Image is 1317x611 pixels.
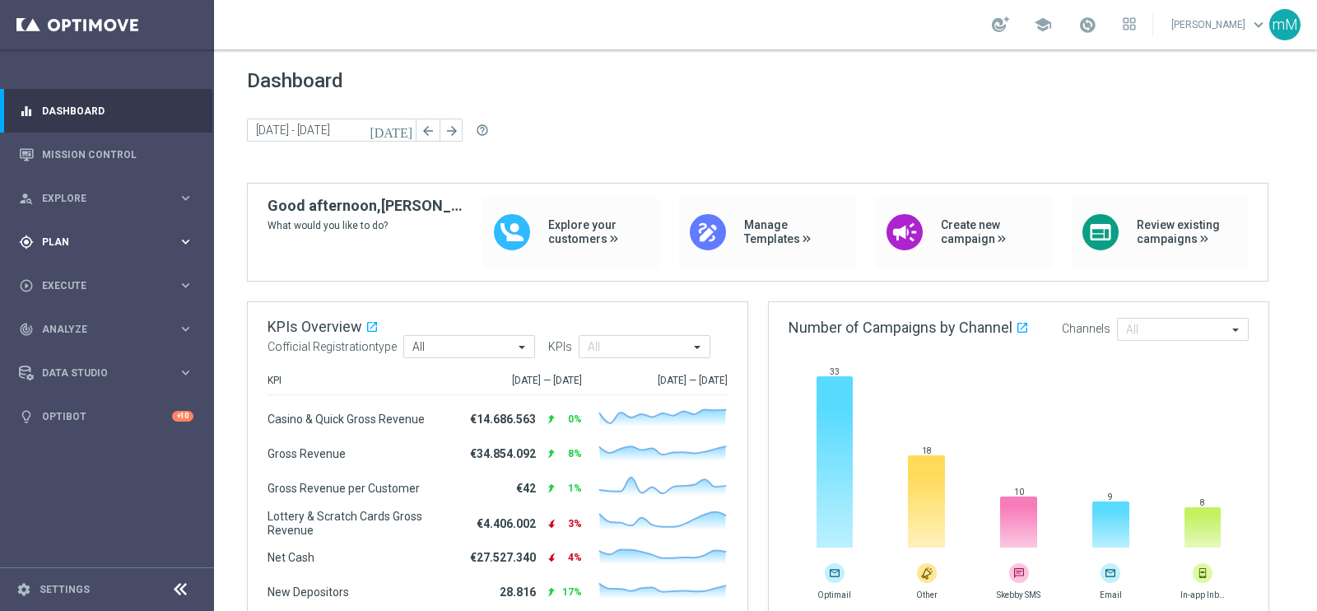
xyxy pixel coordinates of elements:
a: Optibot [42,394,172,438]
i: keyboard_arrow_right [178,365,193,380]
i: keyboard_arrow_right [178,321,193,337]
button: person_search Explore keyboard_arrow_right [18,192,194,205]
button: equalizer Dashboard [18,105,194,118]
a: [PERSON_NAME]keyboard_arrow_down [1170,12,1269,37]
button: play_circle_outline Execute keyboard_arrow_right [18,279,194,292]
div: Optibot [19,394,193,438]
div: +10 [172,411,193,422]
span: Analyze [42,324,178,334]
div: Mission Control [19,133,193,176]
button: lightbulb Optibot +10 [18,410,194,423]
span: Plan [42,237,178,247]
i: keyboard_arrow_right [178,190,193,206]
span: Execute [42,281,178,291]
i: gps_fixed [19,235,34,250]
div: Execute [19,278,178,293]
a: Settings [40,585,90,595]
a: Dashboard [42,89,193,133]
div: Dashboard [19,89,193,133]
span: Data Studio [42,368,178,378]
i: play_circle_outline [19,278,34,293]
div: Explore [19,191,178,206]
button: Mission Control [18,148,194,161]
i: lightbulb [19,409,34,424]
i: track_changes [19,322,34,337]
div: Analyze [19,322,178,337]
button: track_changes Analyze keyboard_arrow_right [18,323,194,336]
span: keyboard_arrow_down [1250,16,1268,34]
button: Data Studio keyboard_arrow_right [18,366,194,380]
span: school [1034,16,1052,34]
a: Mission Control [42,133,193,176]
span: Explore [42,194,178,203]
i: keyboard_arrow_right [178,234,193,250]
i: person_search [19,191,34,206]
div: Data Studio [19,366,178,380]
div: mM [1269,9,1301,40]
i: keyboard_arrow_right [178,278,193,293]
button: gps_fixed Plan keyboard_arrow_right [18,236,194,249]
i: equalizer [19,104,34,119]
i: settings [16,582,31,597]
div: Plan [19,235,178,250]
